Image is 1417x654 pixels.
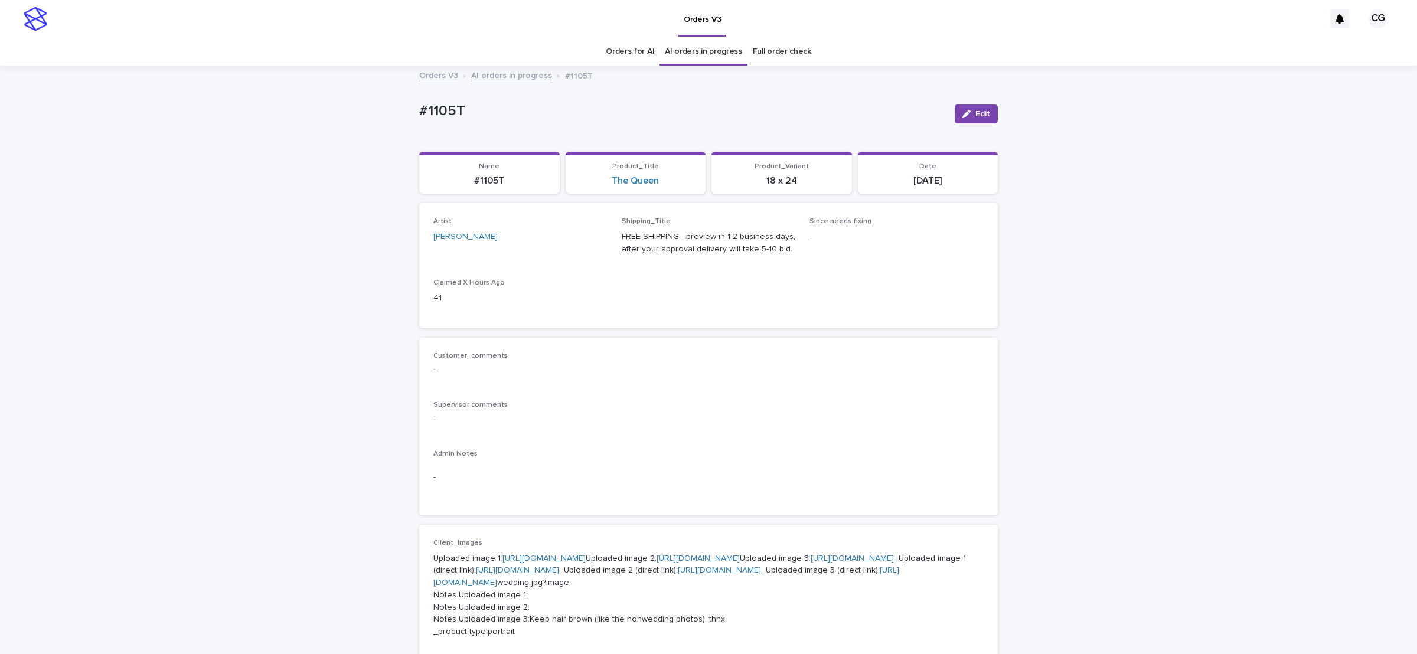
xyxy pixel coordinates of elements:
[433,471,984,483] p: -
[755,163,809,170] span: Product_Variant
[1369,9,1387,28] div: CG
[612,163,659,170] span: Product_Title
[612,175,659,187] a: The Queen
[502,554,586,563] a: [URL][DOMAIN_NAME]
[657,554,740,563] a: [URL][DOMAIN_NAME]
[809,231,984,243] p: -
[419,68,458,81] a: Orders V3
[476,566,559,574] a: [URL][DOMAIN_NAME]
[975,110,990,118] span: Edit
[433,450,478,457] span: Admin Notes
[433,552,984,639] p: Uploaded image 1: Uploaded image 2: Uploaded image 3: _Uploaded image 1 (direct link): _Uploaded ...
[809,218,871,225] span: Since needs fixing
[433,352,508,359] span: Customer_comments
[955,104,998,123] button: Edit
[433,279,505,286] span: Claimed X Hours Ago
[665,38,742,66] a: AI orders in progress
[433,414,984,426] p: -
[811,554,894,563] a: [URL][DOMAIN_NAME]
[426,175,553,187] p: #1105T
[433,401,508,408] span: Supervisor comments
[419,103,945,120] p: #1105T
[753,38,811,66] a: Full order check
[622,218,671,225] span: Shipping_Title
[433,292,608,305] p: 41
[606,38,654,66] a: Orders for AI
[433,231,498,243] a: [PERSON_NAME]
[622,231,796,256] p: FREE SHIPPING - preview in 1-2 business days, after your approval delivery will take 5-10 b.d.
[24,7,47,31] img: stacker-logo-s-only.png
[433,365,984,377] p: -
[919,163,936,170] span: Date
[865,175,991,187] p: [DATE]
[678,566,761,574] a: [URL][DOMAIN_NAME]
[479,163,499,170] span: Name
[433,218,452,225] span: Artist
[719,175,845,187] p: 18 x 24
[471,68,552,81] a: AI orders in progress
[433,539,482,547] span: Client_Images
[565,68,593,81] p: #1105T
